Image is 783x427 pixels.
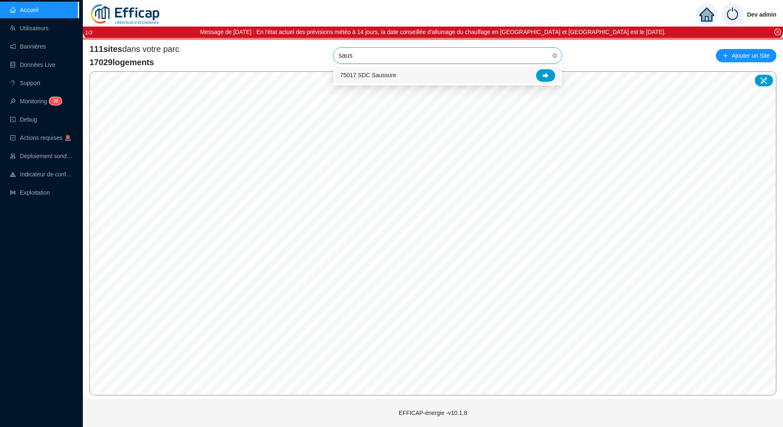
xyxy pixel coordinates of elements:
span: 111 sites [89,44,122,54]
a: questionSupport [10,80,40,86]
button: Ajouter un Site [716,49,776,62]
span: close-circle [552,53,557,58]
a: codeDebug [10,116,37,123]
i: 1 / 3 [85,29,92,36]
a: clusterDéploiement sondes [10,153,73,159]
span: 17029 logements [89,56,179,68]
span: close-circle [774,29,781,35]
span: plus [723,53,728,59]
a: homeAccueil [10,7,39,13]
span: Dev admin [747,1,776,28]
div: 75017 SDC Saussure [335,67,560,84]
span: 3 [53,98,56,104]
span: 75017 SDC Saussure [340,71,396,80]
span: home [699,7,714,22]
span: dans votre parc [89,43,179,55]
a: monitorMonitoring38 [10,98,59,105]
a: slidersExploitation [10,189,50,196]
a: teamUtilisateurs [10,25,48,32]
a: databaseDonnées Live [10,61,56,68]
span: EFFICAP-énergie - v10.1.8 [399,410,467,416]
a: heat-mapIndicateur de confort [10,171,73,178]
div: Message de [DATE] : En l'état actuel des prévisions météo à 14 jours, la date conseillée d'alluma... [200,28,666,37]
a: notificationBannières [10,43,46,50]
canvas: Map [90,72,776,395]
span: 8 [56,98,58,104]
span: Actions requises 🚨 [20,134,71,141]
span: Ajouter un Site [732,50,770,61]
span: check-square [10,135,16,141]
sup: 38 [49,97,61,105]
img: power [721,3,744,26]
